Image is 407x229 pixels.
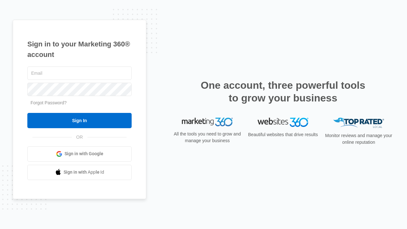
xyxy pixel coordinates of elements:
[64,169,104,176] span: Sign in with Apple Id
[199,79,367,104] h2: One account, three powerful tools to grow your business
[27,66,132,80] input: Email
[27,165,132,180] a: Sign in with Apple Id
[247,131,319,138] p: Beautiful websites that drive results
[172,131,243,144] p: All the tools you need to grow and manage your business
[31,100,67,105] a: Forgot Password?
[27,113,132,128] input: Sign In
[323,132,394,146] p: Monitor reviews and manage your online reputation
[27,39,132,60] h1: Sign in to your Marketing 360® account
[258,118,308,127] img: Websites 360
[182,118,233,127] img: Marketing 360
[27,146,132,162] a: Sign in with Google
[72,134,87,141] span: OR
[65,150,103,157] span: Sign in with Google
[333,118,384,128] img: Top Rated Local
